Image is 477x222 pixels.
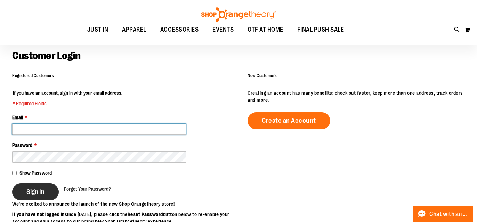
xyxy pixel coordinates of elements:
a: OTF AT HOME [241,22,290,38]
span: APPAREL [122,22,146,38]
img: Shop Orangetheory [200,7,277,22]
a: APPAREL [115,22,153,38]
span: JUST IN [87,22,108,38]
span: Customer Login [12,50,80,61]
a: JUST IN [80,22,115,38]
strong: If you have not logged in [12,212,65,217]
span: ACCESSORIES [160,22,199,38]
strong: New Customers [248,73,277,78]
span: Chat with an Expert [429,211,469,217]
span: FINAL PUSH SALE [297,22,344,38]
p: We’re excited to announce the launch of the new Shop Orangetheory store! [12,200,239,207]
strong: Reset Password [128,212,163,217]
span: Sign In [26,188,45,196]
span: Create an Account [262,117,316,124]
span: Show Password [19,170,52,176]
span: Email [12,115,23,120]
legend: If you have an account, sign in with your email address. [12,90,123,107]
a: ACCESSORIES [153,22,206,38]
button: Chat with an Expert [413,206,473,222]
a: Forgot Your Password? [64,186,111,192]
span: Password [12,142,32,148]
p: Creating an account has many benefits: check out faster, keep more than one address, track orders... [248,90,465,104]
button: Sign In [12,183,59,200]
span: EVENTS [212,22,234,38]
a: FINAL PUSH SALE [290,22,351,38]
strong: Registered Customers [12,73,54,78]
span: OTF AT HOME [248,22,283,38]
span: Forgot Your Password? [64,186,111,192]
a: EVENTS [205,22,241,38]
span: * Required Fields [13,100,122,107]
a: Create an Account [248,112,330,129]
